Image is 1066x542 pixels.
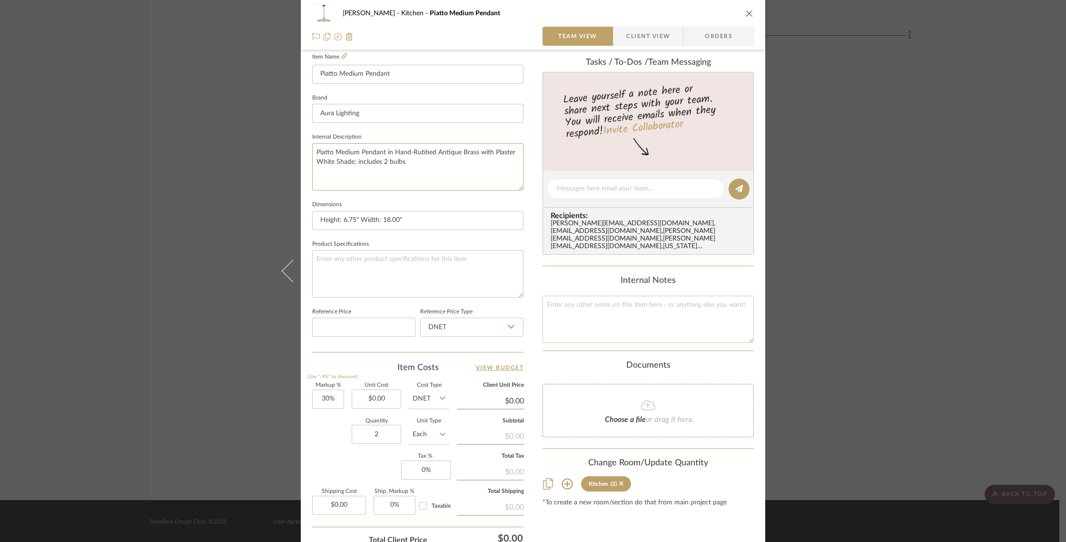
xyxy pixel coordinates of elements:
[457,419,524,423] label: Subtotal
[611,481,617,487] div: (2)
[401,454,449,459] label: Tax %
[602,116,684,140] a: Invite Collaborator
[345,33,353,40] img: Remove from project
[430,10,500,17] span: Piatto Medium Pendant
[543,58,754,68] div: team Messaging
[543,276,754,286] div: Internal Notes
[401,10,430,17] span: Kitchen
[457,454,524,459] label: Total Tax
[646,416,694,423] span: or drag it here.
[312,202,342,207] label: Dimensions
[542,79,755,142] div: Leave yourself a note here or share next steps with your team. You will receive emails when they ...
[312,104,523,123] input: Enter Brand
[312,53,347,61] label: Item Name
[343,10,401,17] span: [PERSON_NAME]
[626,27,670,46] span: Client View
[409,383,449,388] label: Cost Type
[312,489,366,494] label: Shipping Cost
[312,383,344,388] label: Markup %
[551,220,750,251] div: [PERSON_NAME][EMAIL_ADDRESS][DOMAIN_NAME] , [EMAIL_ADDRESS][DOMAIN_NAME] , [PERSON_NAME][EMAIL_AD...
[409,419,449,423] label: Unit Type
[694,27,743,46] span: Orders
[312,96,327,100] label: Brand
[352,383,401,388] label: Unit Cost
[457,383,524,388] label: Client Unit Price
[605,416,646,423] span: Choose a file
[457,462,524,480] div: $0.00
[476,362,524,373] a: View Budget
[745,9,754,18] button: close
[312,362,523,373] div: Item Costs
[558,27,597,46] span: Team View
[420,310,473,314] label: Reference Price Type
[586,58,648,67] span: Tasks / To-Dos /
[374,489,415,494] label: Ship. Markup %
[589,481,608,487] div: Kitchen
[312,4,335,23] img: 39554c56-e397-4976-b682-3cc271c77612_48x40.jpg
[551,211,750,220] span: Recipients:
[312,242,369,247] label: Product Specifications
[432,503,451,509] span: Taxable
[457,427,524,444] div: $0.00
[543,361,754,371] div: Documents
[312,135,362,140] label: Internal Description
[457,498,524,515] div: $0.00
[352,419,401,423] label: Quantity
[312,310,351,314] label: Reference Price
[543,499,754,507] div: *To create a new room/section do that from main project page
[457,489,524,494] label: Total Shipping
[312,211,523,230] input: Enter the dimensions of this item
[312,65,523,84] input: Enter Item Name
[543,458,754,469] div: Change Room/Update Quantity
